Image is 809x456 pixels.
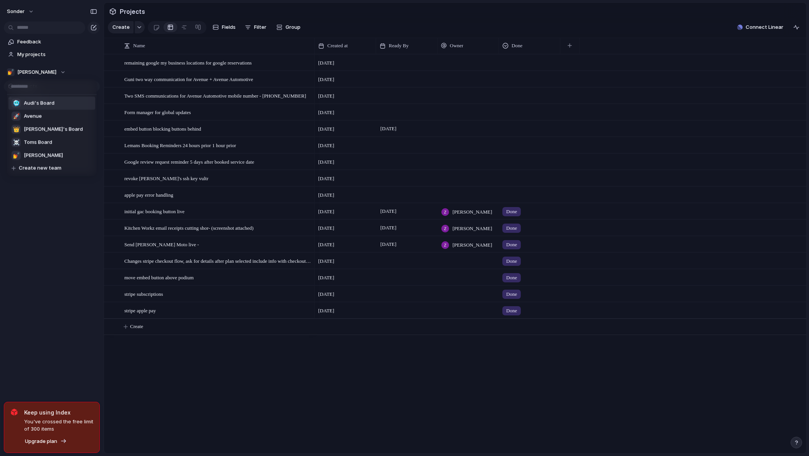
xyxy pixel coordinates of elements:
[19,164,61,172] span: Create new team
[12,99,21,108] div: 🥶
[24,139,52,146] span: Toms Board
[12,138,21,147] div: ☠️
[24,113,42,120] span: Avenue
[12,151,21,160] div: 💅
[12,112,21,121] div: 🚀
[24,99,54,107] span: Audi's Board
[24,126,83,133] span: [PERSON_NAME]'s Board
[24,152,63,159] span: [PERSON_NAME]
[12,125,21,134] div: 👑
